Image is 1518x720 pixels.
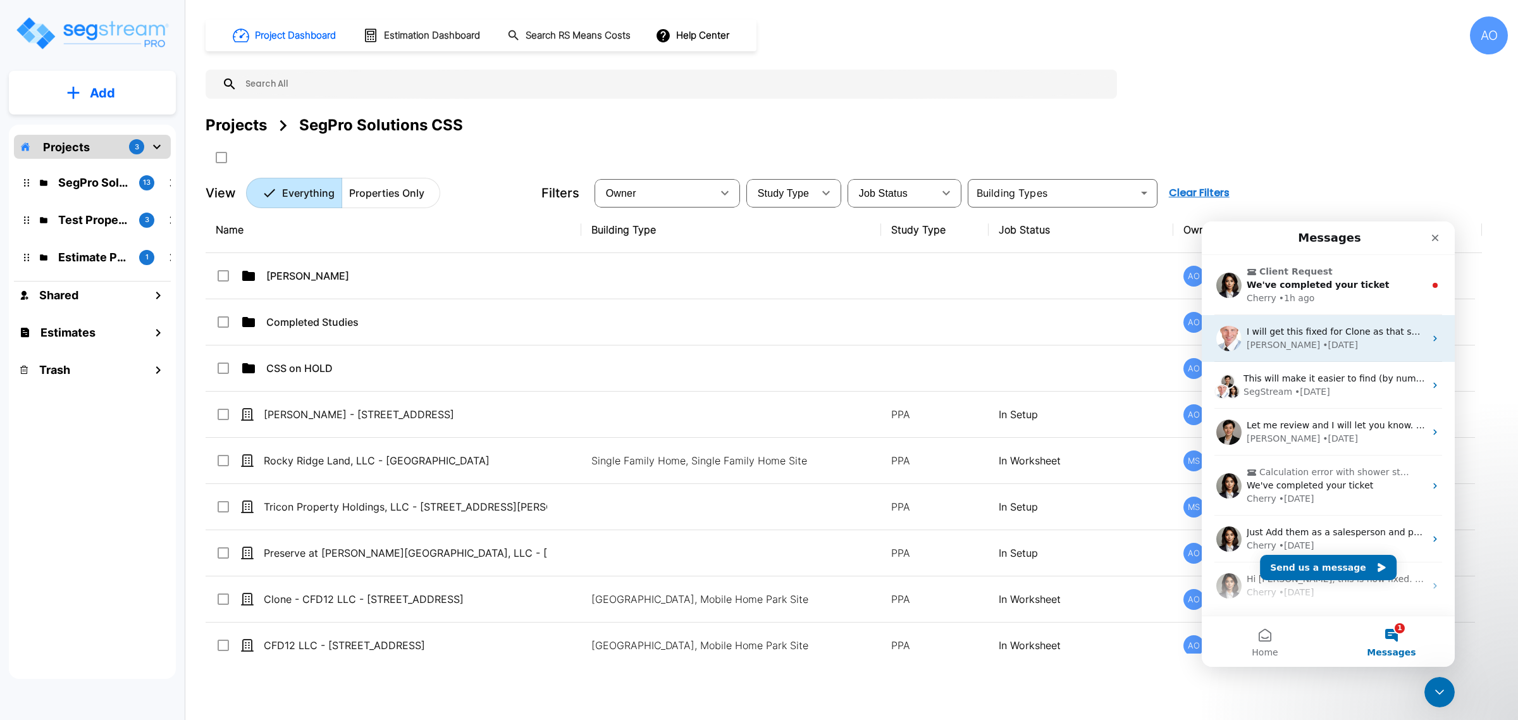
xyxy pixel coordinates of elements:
p: In Worksheet [999,592,1163,607]
p: Test Property Folder [58,211,129,228]
h1: Shared [39,287,78,304]
p: Tricon Property Holdings, LLC - [STREET_ADDRESS][PERSON_NAME] [264,499,547,514]
div: AO [1183,589,1204,610]
p: PPA [891,638,978,653]
p: Estimate Property [58,249,129,266]
p: PPA [891,499,978,514]
img: Profile image for Cherry [15,252,40,277]
div: Platform [246,178,440,208]
p: [PERSON_NAME] [266,268,550,283]
span: I will get this fixed for Clone as that should have also worked [45,105,315,115]
p: Filters [541,183,579,202]
p: 3 [135,142,139,152]
span: Job Status [859,188,908,199]
p: PPA [891,453,978,468]
p: In Worksheet [999,453,1163,468]
p: Rocky Ridge Land, LLC - [GEOGRAPHIC_DATA] [264,453,547,468]
p: PPA [891,545,978,561]
h1: Project Dashboard [255,28,336,43]
div: AO [1470,16,1508,54]
p: Completed Studies [266,314,550,330]
th: Job Status [989,207,1173,253]
th: Study Type [881,207,989,253]
p: PPA [891,592,978,607]
span: Let me review and I will let you know. Thanks for the follow up. [45,199,324,209]
div: Select [597,175,712,211]
img: Profile image for Cherry [15,305,40,330]
button: Add [9,75,176,111]
span: Home [50,426,76,435]
p: SegPro Solutions CSS [58,174,129,191]
th: Name [206,207,581,253]
span: Calculation error with shower stall rough-in quantity [58,244,209,258]
input: Building Types [972,184,1133,202]
p: In Setup [999,545,1163,561]
button: Search RS Means Costs [502,23,638,48]
div: • [DATE] [77,271,113,284]
p: Single Family Home, Single Family Home Site [591,453,868,468]
span: Study Type [758,188,809,199]
span: Messages [165,426,214,435]
p: [GEOGRAPHIC_DATA], Mobile Home Park Site [591,638,868,653]
div: AO [1183,266,1204,287]
img: Profile image for Denise [15,198,40,223]
button: SelectAll [209,145,234,170]
input: Search All [237,70,1111,99]
div: • [DATE] [77,318,113,331]
p: Add [90,84,115,102]
div: AO [1183,312,1204,333]
p: [GEOGRAPHIC_DATA], Mobile Home Park Site [591,592,868,607]
p: 13 [143,177,151,188]
div: AO [1183,358,1204,379]
p: Clone - CFD12 LLC - [STREET_ADDRESS] [264,592,547,607]
h1: Estimates [40,324,96,341]
img: Profile image for Cherry [15,352,40,377]
span: We've completed your ticket [45,259,171,269]
p: Projects [43,139,90,156]
div: SegPro Solutions CSS [299,114,463,137]
p: In Setup [999,499,1163,514]
div: • [DATE] [77,364,113,378]
p: CSS on HOLD [266,361,550,376]
div: Cherry [45,318,75,331]
p: View [206,183,236,202]
span: Hi [PERSON_NAME], this is now fixed. Thanks for letting us know. [45,352,333,363]
img: Logo [15,15,170,51]
h1: Search RS Means Costs [526,28,631,43]
button: Help Center [653,23,734,47]
p: Properties Only [349,185,424,201]
h1: Trash [39,361,70,378]
img: Richard avatar [13,163,28,178]
p: In Setup [999,407,1163,422]
img: Cherry avatar [23,163,39,178]
p: CFD12 LLC - [STREET_ADDRESS] [264,638,547,653]
button: Messages [126,395,253,445]
th: Building Type [581,207,881,253]
button: Everything [246,178,342,208]
div: • [DATE] [121,117,156,130]
div: [PERSON_NAME] [45,117,118,130]
div: • [DATE] [121,211,156,224]
div: Projects [206,114,267,137]
p: Preserve at [PERSON_NAME][GEOGRAPHIC_DATA], LLC - [STREET_ADDRESS] [264,545,547,561]
div: AO [1183,543,1204,564]
iframe: Intercom live chat [1424,677,1455,707]
div: MS [1183,497,1204,518]
button: Properties Only [342,178,440,208]
button: Send us a message [58,333,195,359]
div: MS [1183,450,1204,471]
button: Project Dashboard [228,22,343,49]
h1: Estimation Dashboard [384,28,480,43]
div: Cherry [45,364,75,378]
button: Open [1135,184,1153,202]
span: Just Add them as a salesperson and put their correct and active email address. They should receiv... [45,306,536,316]
img: Denise avatar [18,152,34,168]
